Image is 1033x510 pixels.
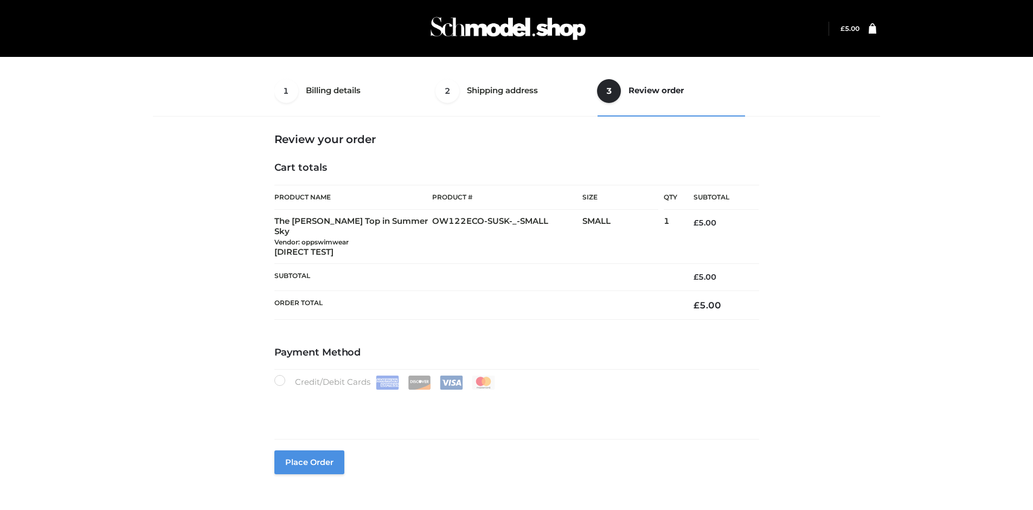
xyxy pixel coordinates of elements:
bdi: 5.00 [840,24,859,33]
a: £5.00 [840,24,859,33]
span: £ [840,24,845,33]
td: The [PERSON_NAME] Top in Summer Sky [DIRECT TEST] [274,210,433,264]
img: Discover [408,376,431,390]
span: £ [694,300,700,311]
th: Size [582,185,658,210]
small: Vendor: oppswimwear [274,238,349,246]
th: Subtotal [677,185,759,210]
img: Amex [376,376,399,390]
img: Schmodel Admin 964 [427,7,589,50]
span: £ [694,272,698,282]
th: Product Name [274,185,433,210]
bdi: 5.00 [694,300,721,311]
td: OW122ECO-SUSK-_-SMALL [432,210,582,264]
th: Product # [432,185,582,210]
button: Place order [274,450,344,474]
img: Mastercard [472,376,495,390]
th: Qty [664,185,677,210]
th: Order Total [274,290,678,319]
span: £ [694,218,698,228]
h4: Cart totals [274,162,759,174]
td: SMALL [582,210,664,264]
bdi: 5.00 [694,272,716,282]
img: Visa [440,376,463,390]
h3: Review your order [274,133,759,146]
iframe: Secure payment input frame [272,388,757,427]
h4: Payment Method [274,347,759,359]
label: Credit/Debit Cards [274,375,496,390]
th: Subtotal [274,264,678,290]
td: 1 [664,210,677,264]
bdi: 5.00 [694,218,716,228]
